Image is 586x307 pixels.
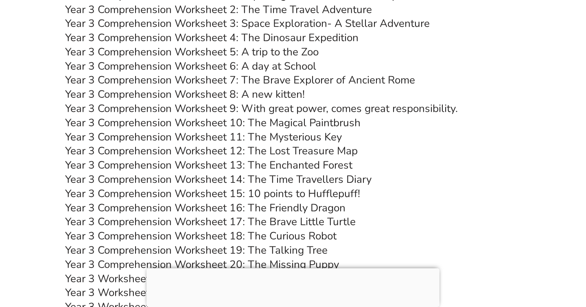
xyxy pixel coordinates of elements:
[65,243,328,257] a: Year 3 Comprehension Worksheet 19: The Talking Tree
[65,172,372,186] a: Year 3 Comprehension Worksheet 14: The Time Travellers Diary
[65,130,342,144] a: Year 3 Comprehension Worksheet 11: The Mysterious Key
[65,31,359,45] a: Year 3 Comprehension Worksheet 4: The Dinosaur Expedition
[65,257,339,272] a: Year 3 Comprehension Worksheet 20: The Missing Puppy
[446,215,586,307] iframe: Chat Widget
[65,116,361,130] a: Year 3 Comprehension Worksheet 10: The Magical Paintbrush
[65,2,372,17] a: Year 3 Comprehension Worksheet 2: The Time Travel Adventure
[65,186,360,201] a: Year 3 Comprehension Worksheet 15: 10 points to Hufflepuff!
[65,73,415,87] a: Year 3 Comprehension Worksheet 7: The Brave Explorer of Ancient Rome
[65,215,356,229] a: Year 3 Comprehension Worksheet 17: The Brave Little Turtle
[65,285,306,300] a: Year 3 Worksheet 2: Homophones and Homonyms
[65,45,319,59] a: Year 3 Comprehension Worksheet 5: A trip to the Zoo
[65,16,430,31] a: Year 3 Comprehension Worksheet 3: Space Exploration- A Stellar Adventure
[65,158,352,172] a: Year 3 Comprehension Worksheet 13: The Enchanted Forest
[146,268,439,305] iframe: Advertisement
[65,229,337,243] a: Year 3 Comprehension Worksheet 18: The Curious Robot
[65,59,316,73] a: Year 3 Comprehension Worksheet 6: A day at School
[65,272,286,286] a: Year 3 Worksheet 1: Synonyms and Antonyms
[65,87,305,101] a: Year 3 Comprehension Worksheet 8: A new kitten!
[65,101,458,116] a: Year 3 Comprehension Worksheet 9: With great power, comes great responsibility.
[65,144,358,158] a: Year 3 Comprehension Worksheet 12: The Lost Treasure Map
[65,201,345,215] a: Year 3 Comprehension Worksheet 16: The Friendly Dragon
